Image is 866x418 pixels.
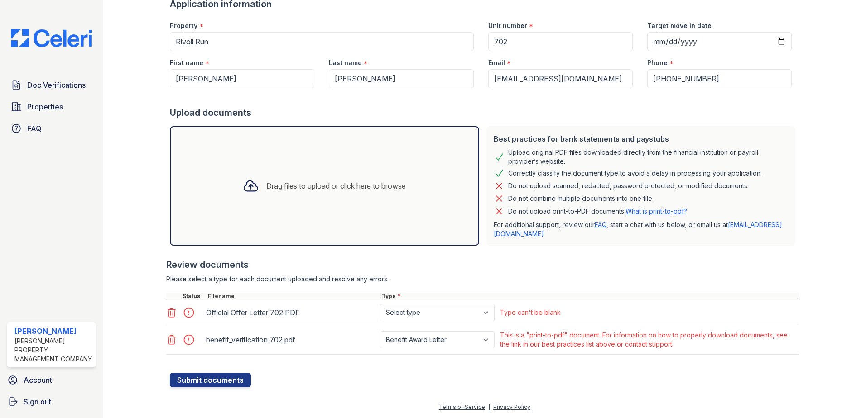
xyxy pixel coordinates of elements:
a: FAQ [7,119,96,138]
a: Privacy Policy [493,404,530,410]
div: Drag files to upload or click here to browse [266,180,406,191]
label: Property [170,21,197,30]
label: Last name [329,58,362,67]
label: First name [170,58,203,67]
label: Unit number [488,21,527,30]
p: For additional support, review our , start a chat with us below, or email us at [494,220,789,238]
a: Sign out [4,393,99,411]
a: Account [4,371,99,389]
span: Doc Verifications [27,80,86,90]
div: Filename [206,293,380,300]
div: [PERSON_NAME] [14,326,92,337]
img: CE_Logo_Blue-a8612792a0a2168367f1c8372b55b34899dd931a85d93a1a3d3e32e68fde9ad4.png [4,29,99,47]
div: Official Offer Letter 702.PDF [206,305,376,320]
div: Type [380,293,799,300]
div: Type can't be blank [500,308,561,317]
a: Doc Verifications [7,76,96,94]
p: Do not upload print-to-PDF documents. [508,207,687,216]
label: Email [488,58,505,67]
a: Terms of Service [439,404,485,410]
div: Upload original PDF files downloaded directly from the financial institution or payroll provider’... [508,148,789,166]
div: benefit_verification 702.pdf [206,332,376,347]
a: What is print-to-pdf? [625,207,687,215]
a: Properties [7,98,96,116]
div: | [488,404,490,410]
div: Do not combine multiple documents into one file. [508,193,654,204]
div: Status [181,293,206,300]
label: Target move in date [647,21,712,30]
span: Account [24,375,52,385]
a: FAQ [595,221,606,228]
div: This is a "print-to-pdf" document. For information on how to properly download documents, see the... [500,331,797,349]
button: Submit documents [170,373,251,387]
div: Upload documents [170,106,799,119]
div: Best practices for bank statements and paystubs [494,133,789,144]
div: Correctly classify the document type to avoid a delay in processing your application. [508,168,762,179]
span: FAQ [27,123,42,134]
div: Please select a type for each document uploaded and resolve any errors. [166,275,799,284]
label: Phone [647,58,668,67]
div: [PERSON_NAME] Property Management Company [14,337,92,364]
div: Review documents [166,258,799,271]
span: Properties [27,101,63,112]
span: Sign out [24,396,51,407]
div: Do not upload scanned, redacted, password protected, or modified documents. [508,180,749,191]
